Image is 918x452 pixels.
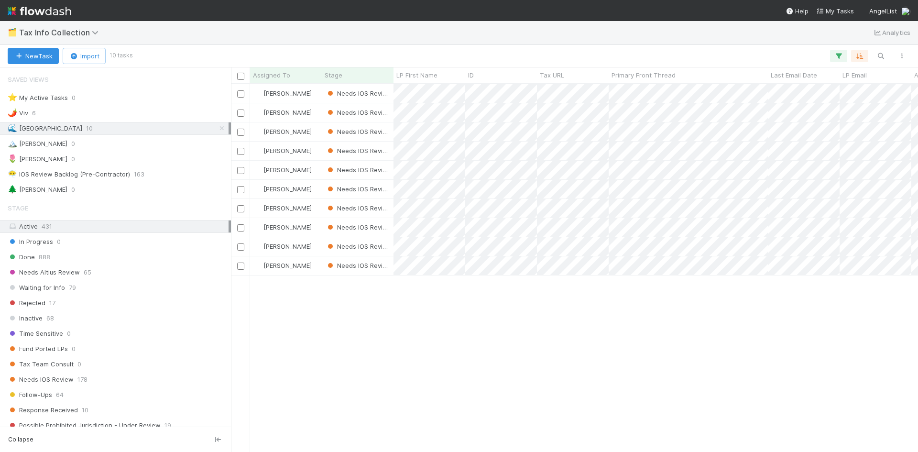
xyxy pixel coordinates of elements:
[8,374,74,386] span: Needs IOS Review
[901,7,910,16] img: avatar_0c8687a4-28be-40e9-aba5-f69283dcd0e7.png
[86,122,93,134] span: 10
[254,127,312,136] div: [PERSON_NAME]
[8,170,17,178] span: 😶‍🌫️
[263,223,312,231] span: [PERSON_NAME]
[254,147,262,154] img: avatar_ec94f6e9-05c5-4d36-a6c8-d0cea77c3c29.png
[254,108,312,117] div: [PERSON_NAME]
[254,166,262,174] img: avatar_ec94f6e9-05c5-4d36-a6c8-d0cea77c3c29.png
[263,128,312,135] span: [PERSON_NAME]
[254,165,312,175] div: [PERSON_NAME]
[77,358,81,370] span: 0
[8,435,33,444] span: Collapse
[71,153,75,165] span: 0
[237,186,244,193] input: Toggle Row Selected
[612,70,676,80] span: Primary Front Thread
[8,153,67,165] div: [PERSON_NAME]
[8,138,67,150] div: [PERSON_NAME]
[49,297,55,309] span: 17
[253,70,290,80] span: Assigned To
[8,107,28,119] div: Viv
[39,251,50,263] span: 888
[237,167,244,174] input: Toggle Row Selected
[263,109,312,116] span: [PERSON_NAME]
[325,70,342,80] span: Stage
[8,124,17,132] span: 🌊
[42,222,52,230] span: 431
[396,70,437,80] span: LP First Name
[56,389,64,401] span: 64
[326,108,389,117] div: Needs IOS Review
[254,223,262,231] img: avatar_ec94f6e9-05c5-4d36-a6c8-d0cea77c3c29.png
[8,92,68,104] div: My Active Tasks
[237,129,244,136] input: Toggle Row Selected
[263,147,312,154] span: [PERSON_NAME]
[254,243,262,250] img: avatar_ec94f6e9-05c5-4d36-a6c8-d0cea77c3c29.png
[8,122,82,134] div: [GEOGRAPHIC_DATA]
[8,312,43,324] span: Inactive
[326,184,389,194] div: Needs IOS Review
[326,147,392,154] span: Needs IOS Review
[8,328,63,340] span: Time Sensitive
[326,146,389,155] div: Needs IOS Review
[326,165,389,175] div: Needs IOS Review
[786,6,809,16] div: Help
[8,419,161,431] span: Possible Prohibited Jurisdiction - Under Review
[8,48,59,64] button: NewTask
[869,7,897,15] span: AngelList
[8,266,80,278] span: Needs Altius Review
[326,242,389,251] div: Needs IOS Review
[816,6,854,16] a: My Tasks
[263,89,312,97] span: [PERSON_NAME]
[254,128,262,135] img: avatar_ec94f6e9-05c5-4d36-a6c8-d0cea77c3c29.png
[8,358,74,370] span: Tax Team Consult
[8,198,28,218] span: Stage
[8,70,49,89] span: Saved Views
[8,236,53,248] span: In Progress
[263,243,312,250] span: [PERSON_NAME]
[237,73,244,80] input: Toggle All Rows Selected
[326,185,392,193] span: Needs IOS Review
[468,70,474,80] span: ID
[540,70,564,80] span: Tax URL
[8,220,229,232] div: Active
[254,146,312,155] div: [PERSON_NAME]
[326,128,392,135] span: Needs IOS Review
[71,138,75,150] span: 0
[8,3,71,19] img: logo-inverted-e16ddd16eac7371096b0.svg
[254,222,312,232] div: [PERSON_NAME]
[326,243,392,250] span: Needs IOS Review
[71,184,75,196] span: 0
[254,109,262,116] img: avatar_ec94f6e9-05c5-4d36-a6c8-d0cea77c3c29.png
[263,185,312,193] span: [PERSON_NAME]
[8,154,17,163] span: 🌷
[326,88,389,98] div: Needs IOS Review
[19,28,103,37] span: Tax Info Collection
[8,404,78,416] span: Response Received
[8,93,17,101] span: ⭐
[57,236,61,248] span: 0
[326,203,389,213] div: Needs IOS Review
[72,92,76,104] span: 0
[254,261,312,270] div: [PERSON_NAME]
[109,51,133,60] small: 10 tasks
[237,263,244,270] input: Toggle Row Selected
[72,343,76,355] span: 0
[77,374,87,386] span: 178
[263,262,312,269] span: [PERSON_NAME]
[254,262,262,269] img: avatar_ec94f6e9-05c5-4d36-a6c8-d0cea77c3c29.png
[82,404,88,416] span: 10
[8,343,68,355] span: Fund Ported LPs
[164,419,171,431] span: 19
[8,28,17,36] span: 🗂️
[873,27,910,38] a: Analytics
[69,282,76,294] span: 79
[263,166,312,174] span: [PERSON_NAME]
[326,166,392,174] span: Needs IOS Review
[254,185,262,193] img: avatar_ec94f6e9-05c5-4d36-a6c8-d0cea77c3c29.png
[237,205,244,212] input: Toggle Row Selected
[237,110,244,117] input: Toggle Row Selected
[254,88,312,98] div: [PERSON_NAME]
[8,389,52,401] span: Follow-Ups
[326,89,392,97] span: Needs IOS Review
[8,139,17,147] span: 🏔️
